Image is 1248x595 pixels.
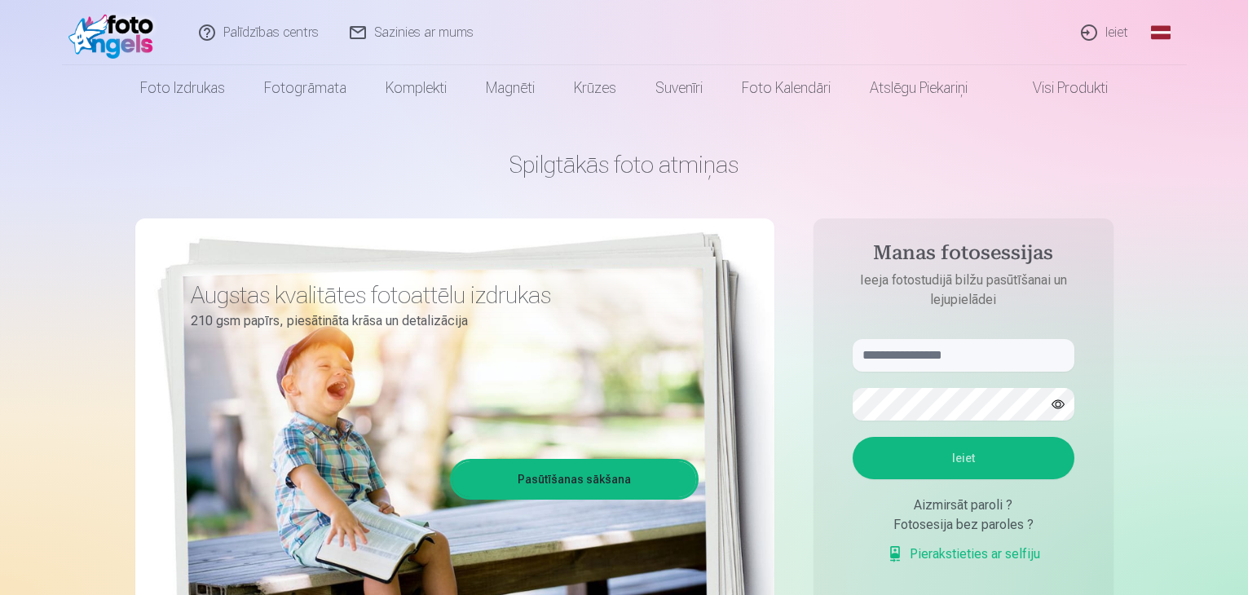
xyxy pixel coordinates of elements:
[636,65,722,111] a: Suvenīri
[121,65,245,111] a: Foto izdrukas
[466,65,554,111] a: Magnēti
[836,241,1091,271] h4: Manas fotosessijas
[68,7,162,59] img: /fa1
[987,65,1127,111] a: Visi produkti
[245,65,366,111] a: Fotogrāmata
[853,437,1074,479] button: Ieiet
[452,461,696,497] a: Pasūtīšanas sākšana
[850,65,987,111] a: Atslēgu piekariņi
[554,65,636,111] a: Krūzes
[191,310,686,333] p: 210 gsm papīrs, piesātināta krāsa un detalizācija
[836,271,1091,310] p: Ieeja fotostudijā bilžu pasūtīšanai un lejupielādei
[853,496,1074,515] div: Aizmirsāt paroli ?
[722,65,850,111] a: Foto kalendāri
[887,544,1040,564] a: Pierakstieties ar selfiju
[853,515,1074,535] div: Fotosesija bez paroles ?
[191,280,686,310] h3: Augstas kvalitātes fotoattēlu izdrukas
[366,65,466,111] a: Komplekti
[135,150,1113,179] h1: Spilgtākās foto atmiņas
